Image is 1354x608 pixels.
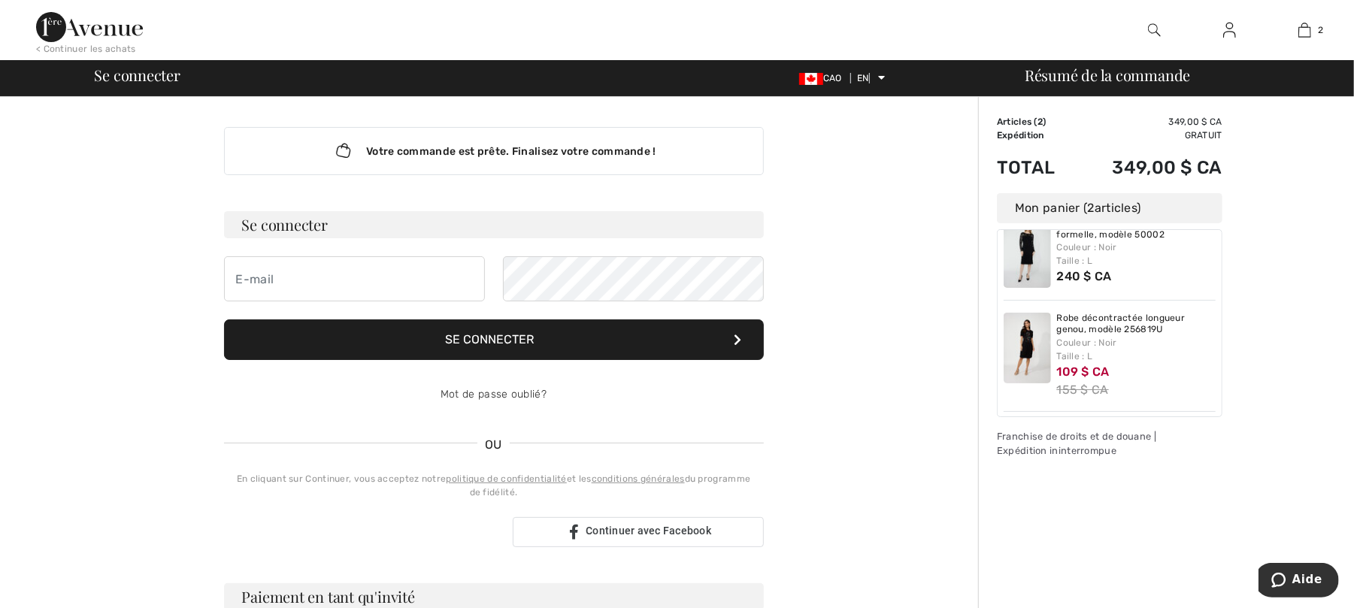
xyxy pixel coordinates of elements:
[586,525,711,537] font: Continuer avec Facebook
[217,516,508,549] iframe: Bouton "Se connecter avec Google"
[1057,269,1112,283] font: 240 $ CA
[1015,201,1088,215] font: Mon panier (
[823,73,842,83] font: CAO
[1057,364,1110,379] font: 109 $ CA
[1088,201,1095,215] font: 2
[1004,313,1051,383] img: Robe décontractée longueur genou, modèle 256819U
[1057,313,1186,335] font: Robe décontractée longueur genou, modèle 256819U
[1259,563,1339,600] iframe: Ouvre un widget où vous pouvez trouver plus d'informations
[1211,21,1248,40] a: Se connecter
[36,12,143,42] img: 1ère Avenue
[1095,201,1141,215] font: articles)
[441,388,547,401] a: Mot de passe oublié?
[95,65,180,85] font: Se connecter
[997,116,1037,127] font: Articles (
[1319,25,1324,35] font: 2
[997,157,1056,178] font: Total
[485,437,502,452] font: OU
[997,431,1156,456] font: Franchise de droits et de douane | Expédition ininterrompue
[36,44,136,54] font: < Continuer les achats
[1185,130,1222,141] font: Gratuit
[1004,217,1051,288] img: Robe mi-longue en dentelle formelle, modèle 50002
[1057,383,1109,397] font: 155 $ CA
[1057,256,1093,266] font: Taille : L
[1057,217,1180,240] font: Robe mi-longue en dentelle formelle, modèle 50002
[513,517,764,547] a: Continuer avec Facebook
[1298,21,1311,39] img: Mon sac
[567,473,592,484] font: et les
[1057,351,1093,361] font: Taille : L
[237,473,447,484] font: En cliquant sur Continuer, vous acceptez notre
[366,145,656,158] font: Votre commande est prête. Finalisez votre commande !
[1057,313,1216,336] a: Robe décontractée longueur genou, modèle 256819U
[997,130,1044,141] font: Expédition
[1057,242,1117,253] font: Couleur : Noir
[224,319,764,360] button: Se connecter
[1037,116,1043,127] font: 2
[799,73,823,85] img: Dollar canadien
[1043,116,1046,127] font: )
[592,473,685,484] a: conditions générales
[1169,116,1222,127] font: 349,00 $ CA
[857,73,869,83] font: EN
[446,473,566,484] a: politique de confidentialité
[224,256,485,301] input: E-mail
[446,332,535,346] font: Se connecter
[1025,65,1190,85] font: Résumé de la commande
[242,214,328,234] font: Se connecter
[1057,337,1117,348] font: Couleur : Noir
[1223,21,1236,39] img: Mes informations
[242,586,415,606] font: Paiement en tant qu'invité
[1148,21,1161,39] img: rechercher sur le site
[1268,21,1341,39] a: 2
[1113,157,1222,178] font: 349,00 $ CA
